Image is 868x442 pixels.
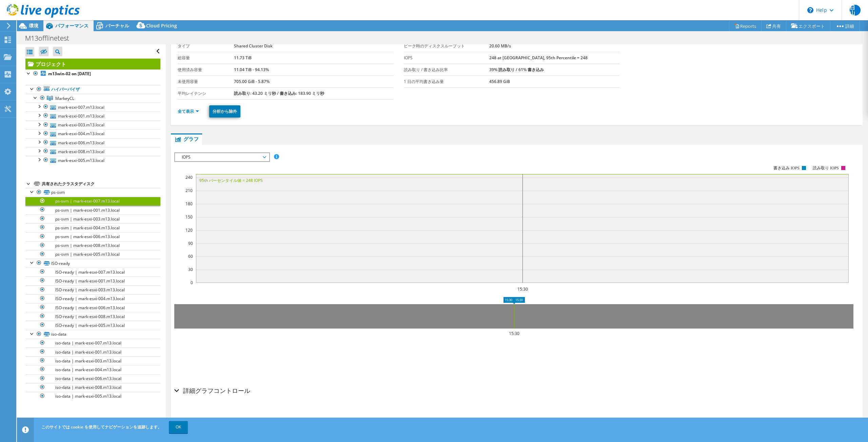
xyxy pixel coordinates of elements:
[178,66,234,73] label: 使用済み容量
[517,286,528,292] text: 15:30
[178,153,265,161] span: IOPS
[25,206,160,214] a: ps-svm | mark-esxi-001.m13.local
[169,421,188,433] a: OK
[25,365,160,374] a: iso-data | mark-esxi-004.m13.local
[25,268,160,276] a: ISO-ready | mark-esxi-007.m13.local
[234,43,273,49] b: Shared Cluster Disk
[188,253,193,259] text: 60
[178,78,234,85] label: 未使用容量
[25,241,160,250] a: ps-svm | mark-esxi-008.m13.local
[188,267,193,272] text: 30
[25,223,160,232] a: ps-svm | mark-esxi-004.m13.local
[404,55,489,61] label: IOPS
[25,188,160,197] a: ps-svm
[25,259,160,268] a: ISO-ready
[185,174,193,180] text: 240
[185,188,193,193] text: 210
[489,55,588,61] b: 248 at [GEOGRAPHIC_DATA], 95th Percentile = 248
[174,135,199,142] span: グラフ
[185,214,193,220] text: 150
[178,55,234,61] label: 総容量
[25,294,160,303] a: ISO-ready | mark-esxi-004.m13.local
[188,240,193,246] text: 90
[178,90,234,97] label: 平均レイテンシ
[509,331,519,336] text: 15:30
[761,21,786,31] a: 共有
[234,90,324,96] b: 読み取り: 43.20 ミリ秒 / 書き込み: 183.90 ミリ秒
[773,166,800,170] text: 書き込み IOPS
[25,250,160,259] a: ps-svm | mark-esxi-005.m13.local
[25,197,160,206] a: ps-svm | mark-esxi-007.m13.local
[191,280,193,286] text: 0
[48,71,91,77] b: m13win-02 on [DATE]
[489,67,544,72] b: 39% 読み取り / 61% 書き込み
[234,67,269,72] b: 11.04 TiB - 94.13%
[41,424,162,430] span: このサイトでは cookie を使用してナビゲーションを追跡します。
[25,85,160,94] a: ハイパーバイザ
[489,79,510,84] b: 456.89 GiB
[174,384,250,397] h2: 詳細グラフコントロール
[25,356,160,365] a: iso-data | mark-esxi-003.m13.local
[185,227,193,233] text: 120
[25,103,160,111] a: mark-esxi-007.m13.local
[105,22,129,29] span: バーチャル
[234,79,270,84] b: 705.00 GiB - 5.87%
[404,43,489,49] label: ピーク時のディスクスループット
[25,111,160,120] a: mark-esxi-001.m13.local
[25,286,160,294] a: ISO-ready | mark-esxi-003.m13.local
[25,156,160,165] a: mark-esxi-005.m13.local
[729,21,762,31] a: Reports
[55,96,74,101] span: MarkeyCL
[25,339,160,348] a: iso-data | mark-esxi-007.m13.local
[25,383,160,392] a: iso-data | mark-esxi-008.m13.local
[813,166,839,170] text: 読み取り IOPS
[178,43,234,49] label: タイプ
[830,21,860,31] a: 詳細
[25,232,160,241] a: ps-svm | mark-esxi-006.m13.local
[850,5,861,16] span: 日山
[42,180,160,188] div: 共有されたクラスタディスク
[786,21,830,31] a: エクスポート
[404,78,489,85] label: 1 日の平均書き込み量
[25,374,160,383] a: iso-data | mark-esxi-006.m13.local
[209,105,240,118] a: 分析から除外
[178,108,199,114] a: 全て表示
[25,312,160,321] a: ISO-ready | mark-esxi-008.m13.local
[489,43,511,49] b: 20.60 MB/s
[25,138,160,147] a: mark-esxi-006.m13.local
[25,276,160,285] a: ISO-ready | mark-esxi-001.m13.local
[234,55,252,61] b: 11.73 TiB
[25,330,160,339] a: iso-data
[22,35,80,42] h1: M13offlinetest
[185,201,193,207] text: 180
[25,392,160,401] a: iso-data | mark-esxi-005.m13.local
[25,94,160,103] a: MarkeyCL
[25,69,160,78] a: m13win-02 on [DATE]
[404,66,489,73] label: 読み取り / 書き込み比率
[25,214,160,223] a: ps-svm | mark-esxi-003.m13.local
[29,22,38,29] span: 環境
[25,348,160,356] a: iso-data | mark-esxi-001.m13.local
[25,59,160,69] a: プロジェクト
[25,321,160,330] a: ISO-ready | mark-esxi-005.m13.local
[25,147,160,156] a: mark-esxi-008.m13.local
[807,7,813,13] svg: \n
[25,129,160,138] a: mark-esxi-004.m13.local
[25,121,160,129] a: mark-esxi-003.m13.local
[146,22,177,29] span: Cloud Pricing
[55,22,88,29] span: パフォーマンス
[199,177,263,183] text: 95th パーセンタイル値 = 248 IOPS
[25,303,160,312] a: ISO-ready | mark-esxi-006.m13.local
